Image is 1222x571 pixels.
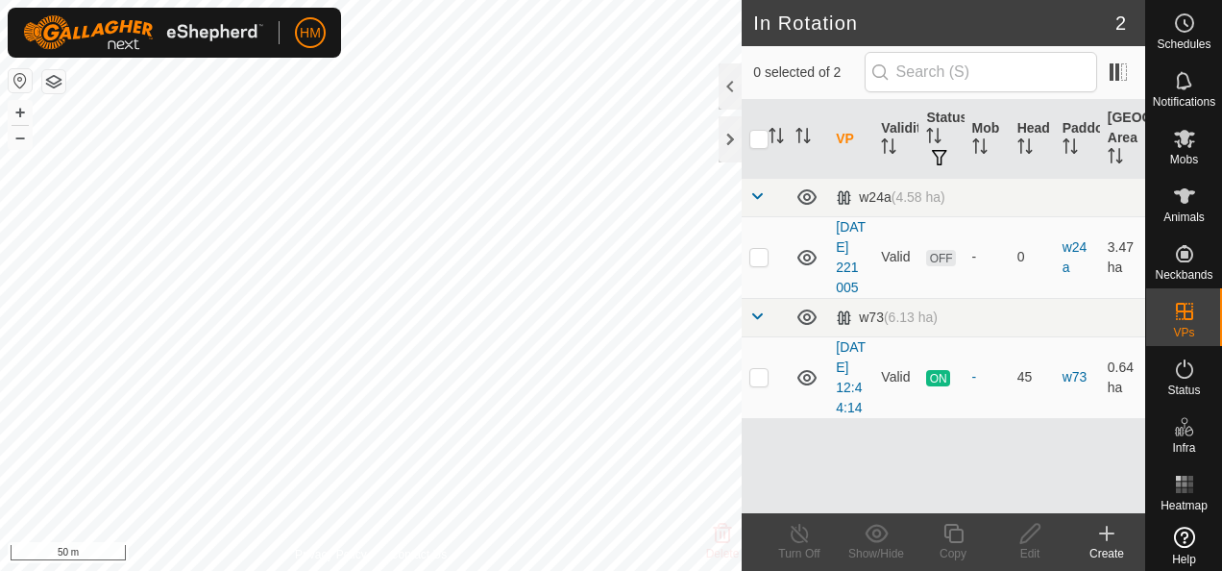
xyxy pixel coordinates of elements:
p-sorticon: Activate to sort [1063,141,1078,157]
p-sorticon: Activate to sort [1108,151,1123,166]
p-sorticon: Activate to sort [1017,141,1033,157]
div: Show/Hide [838,545,915,562]
div: Turn Off [761,545,838,562]
div: w24a [836,189,945,206]
span: Neckbands [1155,269,1212,281]
span: Animals [1163,211,1205,223]
button: Reset Map [9,69,32,92]
th: Status [918,100,964,179]
td: 0.64 ha [1100,336,1145,418]
button: – [9,126,32,149]
td: 3.47 ha [1100,216,1145,298]
span: (6.13 ha) [884,310,938,325]
button: Map Layers [42,70,65,93]
th: VP [828,100,873,179]
span: VPs [1173,327,1194,338]
a: [DATE] 12:44:14 [836,339,866,415]
span: (4.58 ha) [892,189,945,205]
div: Copy [915,545,991,562]
p-sorticon: Activate to sort [769,131,784,146]
th: Paddock [1055,100,1100,179]
span: Status [1167,385,1200,396]
img: Gallagher Logo [23,15,263,50]
td: 45 [1010,336,1055,418]
a: Contact Us [390,546,447,563]
span: 0 selected of 2 [753,62,864,83]
span: HM [300,23,321,43]
a: w73 [1063,369,1088,385]
p-sorticon: Activate to sort [795,131,811,146]
th: Head [1010,100,1055,179]
span: Notifications [1153,96,1215,108]
div: Edit [991,545,1068,562]
span: Schedules [1157,38,1210,50]
td: Valid [873,216,918,298]
th: [GEOGRAPHIC_DATA] Area [1100,100,1145,179]
td: 0 [1010,216,1055,298]
p-sorticon: Activate to sort [972,141,988,157]
span: Mobs [1170,154,1198,165]
a: w24a [1063,239,1088,275]
span: Heatmap [1161,500,1208,511]
div: - [972,367,1002,387]
th: Validity [873,100,918,179]
td: Valid [873,336,918,418]
th: Mob [965,100,1010,179]
span: 2 [1115,9,1126,37]
div: - [972,247,1002,267]
button: + [9,101,32,124]
div: w73 [836,310,938,326]
span: Infra [1172,442,1195,454]
a: [DATE] 221005 [836,219,866,295]
p-sorticon: Activate to sort [881,141,896,157]
p-sorticon: Activate to sort [926,131,941,146]
div: Create [1068,545,1145,562]
input: Search (S) [865,52,1097,92]
a: Privacy Policy [295,546,367,563]
span: ON [926,370,949,386]
h2: In Rotation [753,12,1115,35]
span: Help [1172,554,1196,565]
span: OFF [926,250,955,266]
